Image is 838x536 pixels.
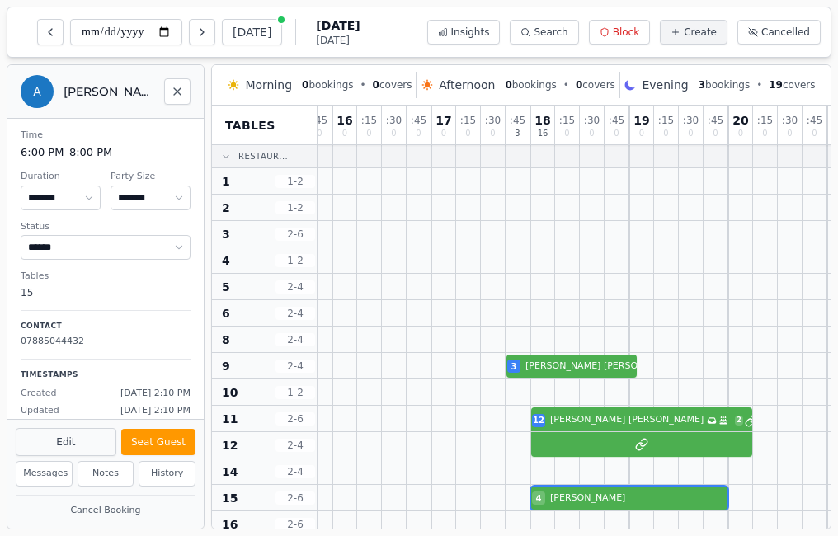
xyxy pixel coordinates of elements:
button: History [139,461,195,487]
span: 19 [633,115,649,126]
span: : 30 [683,115,699,125]
dd: 6:00 PM – 8:00 PM [21,144,191,161]
span: 0 [505,79,511,91]
span: [PERSON_NAME] [PERSON_NAME] [525,360,679,374]
span: covers [373,78,412,92]
span: 1 [222,173,230,190]
span: : 45 [312,115,327,125]
button: Next day [189,19,215,45]
span: Search [534,26,567,39]
dt: Tables [21,270,191,284]
span: 0 [713,129,718,138]
span: 2 - 6 [275,491,315,505]
span: 9 [222,358,230,374]
span: 18 [534,115,550,126]
p: Contact [21,321,191,332]
div: A [21,75,54,108]
span: • [756,78,762,92]
button: Notes [78,461,134,487]
span: : 30 [386,115,402,125]
button: Previous day [37,19,64,45]
p: 07885044432 [21,335,191,349]
button: Seat Guest [121,429,195,455]
span: 4 [222,252,230,269]
span: covers [576,78,615,92]
span: 0 [738,129,743,138]
span: bookings [699,78,750,92]
span: [DATE] 2:10 PM [120,404,191,418]
span: 0 [812,129,817,138]
span: 4 [536,492,542,505]
span: 0 [342,129,347,138]
span: : 15 [460,115,476,125]
span: 2 - 6 [275,412,315,426]
span: 0 [490,129,495,138]
span: [PERSON_NAME] [PERSON_NAME] [550,413,704,427]
span: [DATE] [316,17,360,34]
dt: Time [21,129,191,143]
span: 1 - 2 [275,175,315,188]
span: 6 [222,305,230,322]
span: 2 - 4 [275,280,315,294]
span: : 15 [559,115,575,125]
button: Messages [16,461,73,487]
span: 15 [222,490,238,506]
span: 0 [576,79,582,91]
span: 0 [564,129,569,138]
span: 0 [465,129,470,138]
span: Evening [642,77,688,93]
span: 16 [222,516,238,533]
span: 8 [222,331,230,348]
span: [PERSON_NAME] [550,491,727,505]
span: 0 [639,129,644,138]
span: : 45 [609,115,624,125]
button: Insights [427,20,501,45]
span: • [360,78,366,92]
span: : 15 [658,115,674,125]
span: 2 - 4 [275,360,315,373]
span: Insights [451,26,490,39]
span: • [563,78,569,92]
span: 19 [769,79,783,91]
span: 12 [533,414,544,426]
span: 5 [222,279,230,295]
span: 11 [222,411,238,427]
span: 0 [391,129,396,138]
button: Edit [16,428,116,456]
span: 0 [787,129,792,138]
span: 0 [366,129,371,138]
span: 0 [614,129,619,138]
span: 1 - 2 [275,201,315,214]
dd: 15 [21,285,191,300]
span: [DATE] [316,34,360,47]
span: 3 [699,79,705,91]
span: 14 [222,463,238,480]
span: Morning [245,77,292,93]
span: : 30 [782,115,798,125]
span: 2 - 6 [275,518,315,531]
span: bookings [505,78,556,92]
span: Create [684,26,717,39]
span: 2 [222,200,230,216]
span: : 45 [807,115,822,125]
span: 3 [222,226,230,242]
button: Create [660,20,727,45]
span: 2 - 4 [275,439,315,452]
span: 0 [416,129,421,138]
span: 12 [222,437,238,454]
span: 17 [435,115,451,126]
span: Block [613,26,639,39]
span: 0 [441,129,446,138]
button: Search [510,20,578,45]
span: 2 - 4 [275,333,315,346]
span: 10 [222,384,238,401]
dt: Duration [21,170,101,184]
span: Cancelled [761,26,810,39]
p: Timestamps [21,369,191,381]
span: : 45 [411,115,426,125]
span: 1 - 2 [275,386,315,399]
span: 0 [317,129,322,138]
button: Block [589,20,650,45]
button: Close [164,78,191,105]
span: 0 [663,129,668,138]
